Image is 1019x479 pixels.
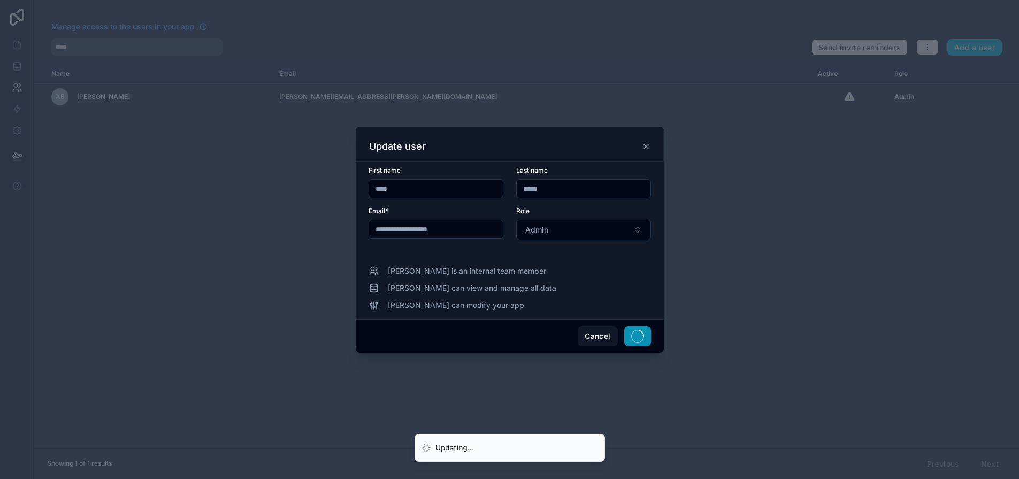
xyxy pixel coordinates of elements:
[369,140,426,153] h3: Update user
[516,220,651,240] button: Select Button
[388,300,524,311] span: [PERSON_NAME] can modify your app
[516,166,548,174] span: Last name
[369,166,401,174] span: First name
[525,225,548,235] span: Admin
[369,207,385,215] span: Email
[516,207,530,215] span: Role
[388,266,546,276] span: [PERSON_NAME] is an internal team member
[578,326,617,346] button: Cancel
[436,443,474,453] div: Updating...
[388,283,556,293] span: [PERSON_NAME] can view and manage all data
